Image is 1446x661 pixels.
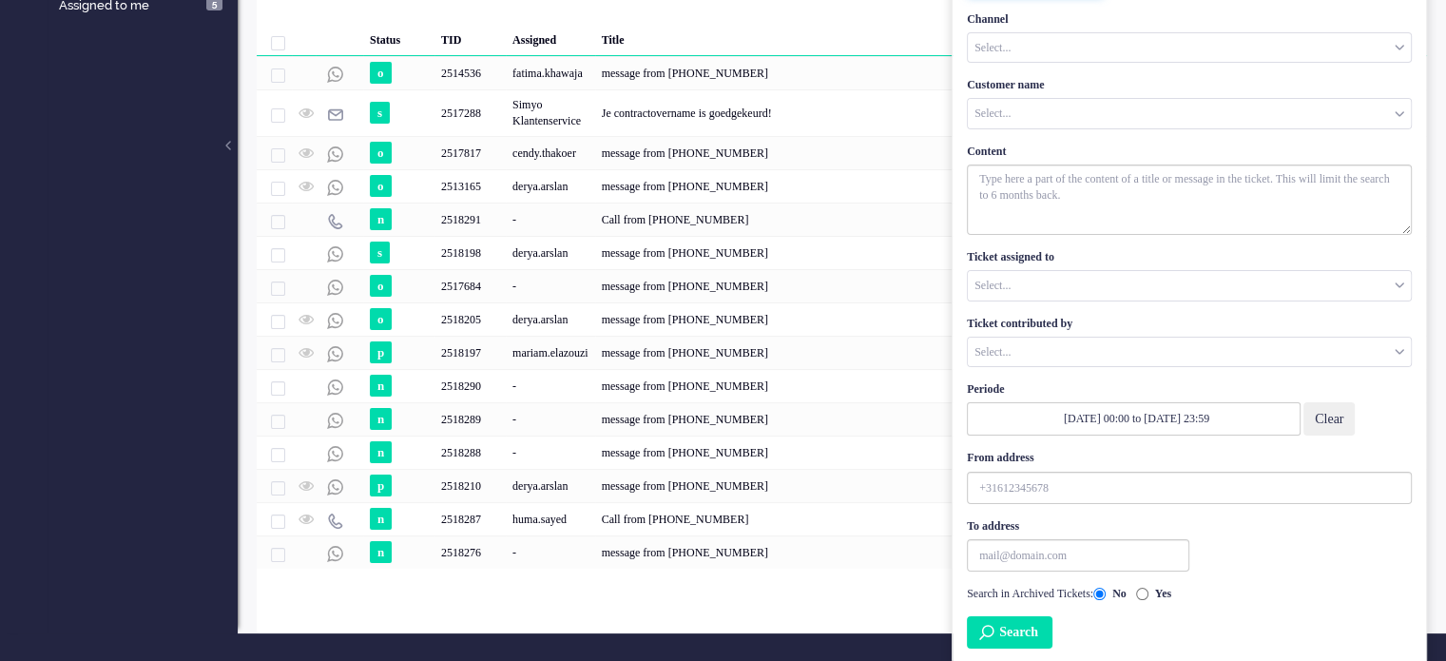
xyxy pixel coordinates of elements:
[967,11,1008,28] label: Channel
[506,302,595,336] div: derya.arslan
[327,413,343,429] img: ic_whatsapp_grey.svg
[595,535,1147,569] div: message from [PHONE_NUMBER]
[257,269,1427,302] div: 2517684
[434,236,506,269] div: 2518198
[595,436,1147,469] div: message from [PHONE_NUMBER]
[595,89,1147,136] div: Je contractovername is goedgekeurd!
[506,336,595,369] div: mariam.elazouzi
[967,144,1006,160] label: Content
[257,535,1427,569] div: 2518276
[967,586,1412,603] div: Search in Archived Tickets:
[370,375,392,397] span: n
[257,89,1427,136] div: 2517288
[327,546,343,562] img: ic_whatsapp_grey.svg
[257,56,1427,89] div: 2514536
[370,208,392,230] span: n
[506,236,595,269] div: derya.arslan
[967,77,1044,93] label: Customer name
[506,502,595,535] div: huma.sayed
[506,402,595,436] div: -
[967,450,1034,466] label: From address
[434,89,506,136] div: 2517288
[327,379,343,396] img: ic_whatsapp_grey.svg
[327,67,343,83] img: ic_whatsapp_grey.svg
[595,136,1147,169] div: message from [PHONE_NUMBER]
[327,346,343,362] img: ic_whatsapp_grey.svg
[257,336,1427,369] div: 2518197
[967,472,1412,504] input: From address
[327,107,343,123] img: ic_e-mail_grey.svg
[967,165,1412,235] textarea: With textarea
[327,479,343,496] img: ic_whatsapp_grey.svg
[257,402,1427,436] div: 2518289
[595,169,1147,203] div: message from [PHONE_NUMBER]
[434,203,506,236] div: 2518291
[370,102,390,124] span: s
[1093,588,1106,600] input: Search in Archived Tickets No
[257,203,1427,236] div: 2518291
[967,518,1019,535] label: To address
[363,18,434,56] div: Status
[1136,586,1171,602] label: Yes
[506,203,595,236] div: -
[434,56,506,89] div: 2514536
[327,246,343,262] img: ic_whatsapp_grey.svg
[967,98,1412,129] div: Customer Name
[434,336,506,369] div: 2518197
[434,136,506,169] div: 2517817
[370,341,392,363] span: p
[370,142,392,164] span: o
[595,402,1147,436] div: message from [PHONE_NUMBER]
[370,475,392,496] span: p
[506,169,595,203] div: derya.arslan
[257,369,1427,402] div: 2518290
[370,242,390,263] span: s
[506,136,595,169] div: cendy.thakoer
[327,280,343,296] img: ic_whatsapp_grey.svg
[506,469,595,502] div: derya.arslan
[370,408,392,430] span: n
[370,275,392,297] span: o
[595,269,1147,302] div: message from [PHONE_NUMBER]
[595,336,1147,369] div: message from [PHONE_NUMBER]
[967,249,1054,265] label: Ticket assigned to
[257,136,1427,169] div: 2517817
[257,169,1427,203] div: 2513165
[1136,588,1148,600] input: Search in Archived Tickets Yes
[257,502,1427,535] div: 2518287
[434,469,506,502] div: 2518210
[257,469,1427,502] div: 2518210
[967,270,1412,301] div: Assigned
[967,316,1072,332] label: Ticket contributed by
[434,502,506,535] div: 2518287
[967,381,1004,398] label: Periode
[370,175,392,197] span: o
[434,369,506,402] div: 2518290
[434,302,506,336] div: 2518205
[967,616,1052,649] button: Search
[327,146,343,163] img: ic_whatsapp_grey.svg
[257,236,1427,269] div: 2518198
[595,369,1147,402] div: message from [PHONE_NUMBER]
[506,89,595,136] div: Simyo Klantenservice
[1093,586,1127,602] label: No
[967,32,1412,64] div: Channel
[595,236,1147,269] div: message from [PHONE_NUMBER]
[595,203,1147,236] div: Call from [PHONE_NUMBER]
[434,436,506,469] div: 2518288
[257,436,1427,469] div: 2518288
[595,469,1147,502] div: message from [PHONE_NUMBER]
[434,18,506,56] div: TID
[257,302,1427,336] div: 2518205
[967,337,1412,368] div: Assigned Group
[327,213,343,229] img: ic_telephone_grey.svg
[967,402,1301,436] input: Select date
[434,269,506,302] div: 2517684
[370,541,392,563] span: n
[506,269,595,302] div: -
[434,169,506,203] div: 2513165
[595,18,1147,56] div: Title
[370,62,392,84] span: o
[506,535,595,569] div: -
[506,56,595,89] div: fatima.khawaja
